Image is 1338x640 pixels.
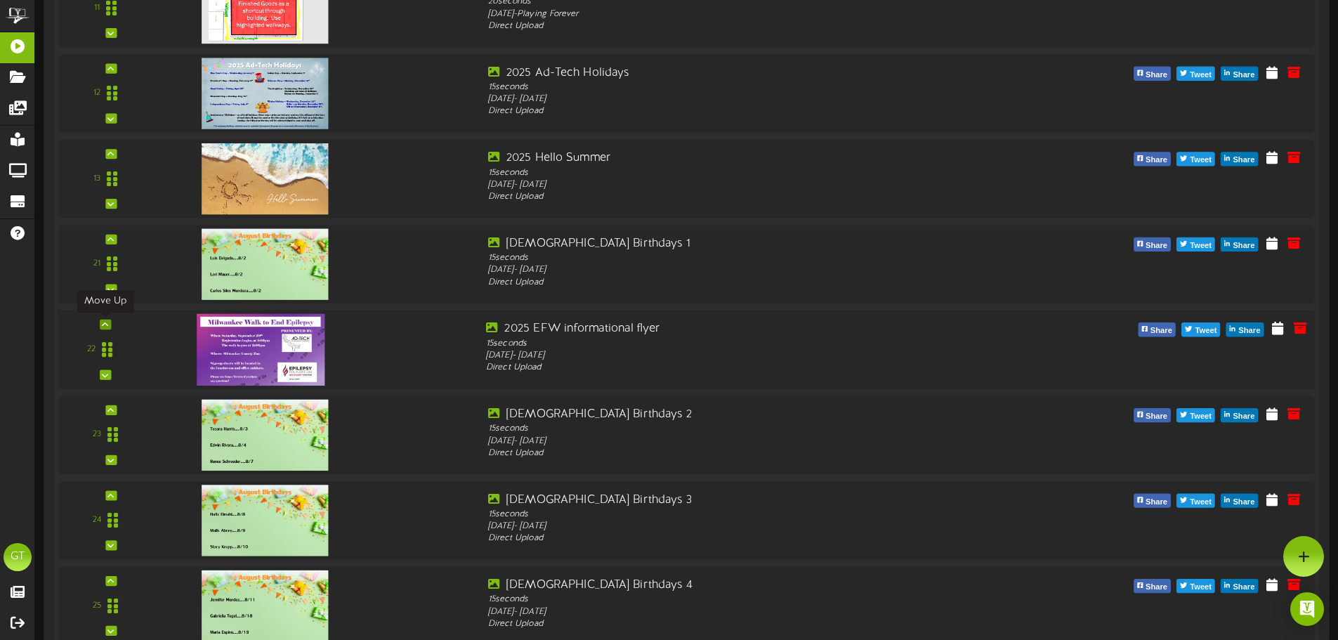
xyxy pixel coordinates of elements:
button: Share [1221,237,1258,252]
span: Tweet [1187,495,1214,510]
span: Share [1235,323,1263,339]
div: [DEMOGRAPHIC_DATA] Birthdays 3 [488,492,990,508]
div: Direct Upload [488,618,990,630]
div: 23 [93,429,101,441]
div: Direct Upload [488,191,990,203]
button: Share [1134,494,1171,508]
img: 1f5e8898-5f4f-440a-ae17-fe47ddc33ac6.png [202,400,328,471]
button: Share [1221,67,1258,81]
div: Direct Upload [488,276,990,288]
div: 12 [93,87,100,99]
span: Tweet [1187,580,1214,595]
button: Tweet [1176,67,1215,81]
div: [DATE] - [DATE] [486,350,993,363]
button: Share [1221,494,1258,508]
div: [DATE] - [DATE] [488,435,990,447]
button: Share [1134,237,1171,252]
button: Share [1134,67,1171,81]
span: Share [1230,67,1257,83]
button: Tweet [1176,494,1215,508]
div: [DEMOGRAPHIC_DATA] Birthdays 4 [488,577,990,594]
div: 21 [93,258,100,270]
div: [DATE] - [DATE] [488,521,990,533]
div: 15 seconds [488,508,990,520]
div: Direct Upload [488,533,990,544]
div: 25 [93,600,101,612]
span: Share [1143,152,1170,168]
div: Direct Upload [488,20,990,32]
div: 15 seconds [488,594,990,606]
img: a183e9ac-4e44-404c-9833-b0c7729a6c25.png [202,58,328,129]
span: Share [1230,580,1257,595]
img: bfbfb4cf-4dc1-41f1-b24d-35a386ce39c2.png [202,485,328,556]
div: GT [4,543,32,571]
button: Share [1138,322,1176,337]
div: 15 seconds [486,337,993,350]
button: Share [1134,408,1171,422]
button: Share [1221,408,1258,422]
button: Tweet [1176,579,1215,593]
div: [DATE] - [DATE] [488,179,990,191]
button: Share [1226,322,1264,337]
div: 24 [93,514,101,526]
div: [DATE] - [DATE] [488,264,990,276]
span: Share [1143,409,1170,424]
div: 15 seconds [488,166,990,178]
div: 15 seconds [488,423,990,435]
img: cee86f2b-5092-4d29-be7c-4ad1d91ea074.png [202,228,328,299]
span: Share [1148,323,1175,339]
button: Share [1221,579,1258,593]
div: 2025 Ad-Tech Holidays [488,65,990,81]
div: Direct Upload [488,105,990,117]
button: Tweet [1176,237,1215,252]
div: Direct Upload [486,362,993,374]
button: Tweet [1176,152,1215,166]
span: Tweet [1187,67,1214,83]
div: 2025 Hello Summer [488,150,990,166]
div: 22 [87,344,96,356]
span: Tweet [1187,238,1214,254]
div: 11 [94,2,100,14]
div: 2025 EFW informational flyer [486,321,993,337]
span: Share [1143,67,1170,83]
button: Share [1134,152,1171,166]
span: Tweet [1187,409,1214,424]
div: [DEMOGRAPHIC_DATA] Birthdays 2 [488,407,990,423]
button: Tweet [1176,408,1215,422]
button: Tweet [1181,322,1220,337]
span: Share [1143,580,1170,595]
div: 15 seconds [488,81,990,93]
span: Tweet [1192,323,1219,339]
div: 13 [93,173,100,185]
button: Share [1134,579,1171,593]
span: Tweet [1187,152,1214,168]
span: Share [1143,495,1170,510]
button: Share [1221,152,1258,166]
div: Direct Upload [488,448,990,459]
span: Share [1230,152,1257,168]
div: [DEMOGRAPHIC_DATA] Birthdays 1 [488,236,990,252]
div: [DATE] - Playing Forever [488,8,990,20]
div: Open Intercom Messenger [1290,592,1324,626]
span: Share [1230,495,1257,510]
span: Share [1230,409,1257,424]
span: Share [1143,238,1170,254]
div: 15 seconds [488,252,990,264]
img: e5dc7b46-0b6c-4865-a949-8310ea6847ad.png [197,314,324,386]
img: f71336b6-4bb1-4f66-9ad1-8947f33fd871.png [202,143,328,214]
div: [DATE] - [DATE] [488,93,990,105]
div: [DATE] - [DATE] [488,606,990,618]
span: Share [1230,238,1257,254]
